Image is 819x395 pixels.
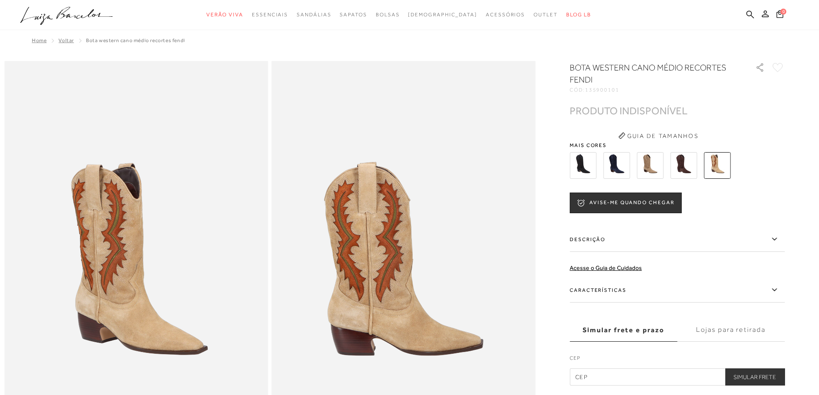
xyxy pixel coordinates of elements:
a: noSubCategoriesText [486,7,525,23]
label: Características [570,278,785,303]
span: 0 [780,9,786,15]
input: CEP [570,368,785,386]
span: Mais cores [570,143,785,148]
div: PRODUTO INDISPONÍVEL [570,106,687,115]
button: 0 [774,9,786,21]
a: noSubCategoriesText [534,7,558,23]
span: Outlet [534,12,558,18]
label: Descrição [570,227,785,252]
span: Verão Viva [206,12,243,18]
span: BLOG LB [566,12,591,18]
a: BLOG LB [566,7,591,23]
h1: BOTA WESTERN CANO MÉDIO RECORTES FENDI [570,61,731,86]
label: Lojas para retirada [677,318,785,342]
img: BOTA DE CANO MÉDIO COWBOY EM CAMURÇA CAFÉ [670,152,697,179]
a: noSubCategoriesText [252,7,288,23]
span: Sapatos [340,12,367,18]
img: BOTA DE CANO MÉDIO COWBOY EM CAMURÇA BEGE FENDI [637,152,663,179]
button: Guia de Tamanhos [615,129,701,143]
img: BOTA WESTERN CANO MÉDIO RECORTES FENDI [704,152,730,179]
span: 135900101 [585,87,620,93]
a: noSubCategoriesText [206,7,243,23]
span: BOTA WESTERN CANO MÉDIO RECORTES FENDI [86,37,185,43]
a: Voltar [58,37,74,43]
a: noSubCategoriesText [340,7,367,23]
img: BOTA DE CANO MÉDIO COWBOY EM CAMURÇA PRETA [570,152,596,179]
a: Acesse o Guia de Cuidados [570,264,642,271]
a: noSubCategoriesText [297,7,331,23]
span: Sandálias [297,12,331,18]
label: CEP [570,354,785,366]
button: AVISE-ME QUANDO CHEGAR [570,193,681,213]
div: CÓD: [570,87,742,92]
label: Simular frete e prazo [570,318,677,342]
span: Essenciais [252,12,288,18]
button: Simular Frete [725,368,785,386]
span: Acessórios [486,12,525,18]
a: Home [32,37,46,43]
span: [DEMOGRAPHIC_DATA] [408,12,477,18]
a: noSubCategoriesText [376,7,400,23]
img: BOTA DE CANO MÉDIO COWBOY EM CAMURÇA AZUL NAVAL [603,152,630,179]
a: noSubCategoriesText [408,7,477,23]
span: Bolsas [376,12,400,18]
